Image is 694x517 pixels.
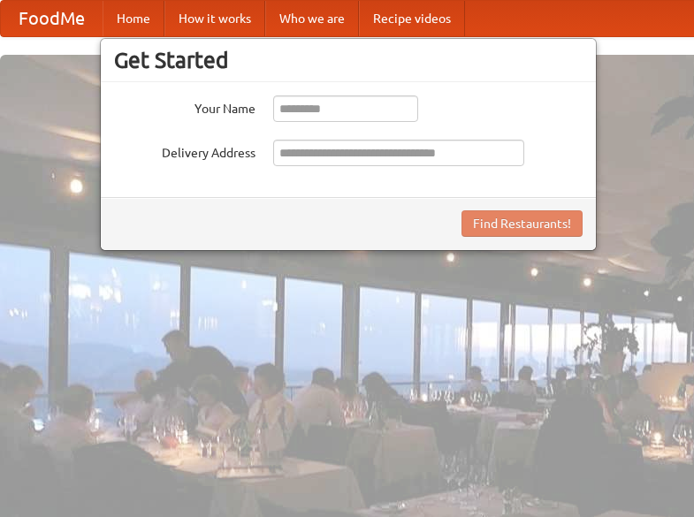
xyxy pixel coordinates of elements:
[114,95,255,118] label: Your Name
[103,1,164,36] a: Home
[359,1,465,36] a: Recipe videos
[114,140,255,162] label: Delivery Address
[461,210,583,237] button: Find Restaurants!
[1,1,103,36] a: FoodMe
[114,47,583,73] h3: Get Started
[265,1,359,36] a: Who we are
[164,1,265,36] a: How it works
